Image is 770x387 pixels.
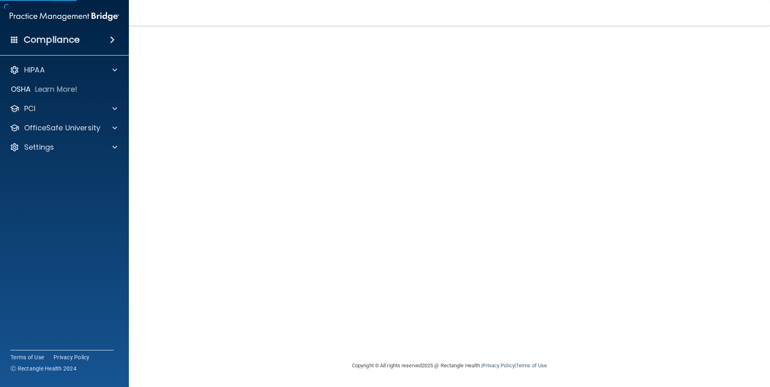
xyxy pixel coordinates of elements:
[302,353,596,379] div: Copyright © All rights reserved 2025 @ Rectangle Health | |
[482,362,514,368] a: Privacy Policy
[516,362,547,368] a: Terms of Use
[24,65,45,75] p: HIPAA
[10,8,119,25] img: PMB logo
[24,123,100,133] p: OfficeSafe University
[10,364,77,373] span: Ⓒ Rectangle Health 2024
[54,353,90,361] a: Privacy Policy
[24,104,35,113] p: PCI
[35,84,78,94] p: Learn More!
[10,104,117,113] a: PCI
[10,65,117,75] a: HIPAA
[11,84,31,94] p: OSHA
[24,142,54,152] p: Settings
[24,34,80,45] h4: Compliance
[10,353,44,361] a: Terms of Use
[10,142,117,152] a: Settings
[10,123,117,133] a: OfficeSafe University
